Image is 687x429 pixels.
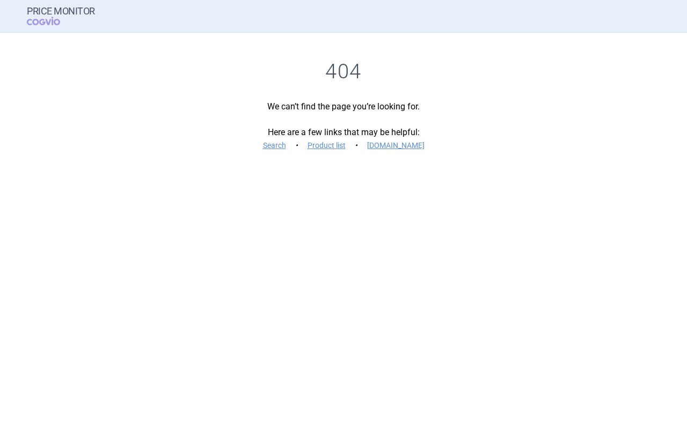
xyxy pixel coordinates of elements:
h1: 404 [27,60,660,84]
i: • [351,140,362,151]
a: Search [263,142,286,149]
a: Product list [308,142,346,149]
span: COGVIO [27,17,75,25]
i: • [291,140,302,151]
strong: Price Monitor [27,6,95,17]
p: We can’t find the page you’re looking for. Here are a few links that may be helpful: [27,100,660,152]
a: Price MonitorCOGVIO [27,6,95,26]
a: [DOMAIN_NAME] [367,142,425,149]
